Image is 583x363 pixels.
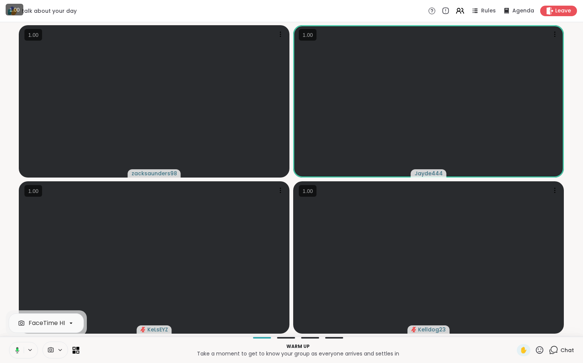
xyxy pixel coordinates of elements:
span: Rules [481,7,496,15]
span: audio-muted [141,327,146,332]
span: Leave [555,7,571,15]
span: talk about your day [22,7,77,15]
span: ✋ [520,346,527,355]
span: KeLsEYZ [147,326,168,333]
span: Chat [560,346,574,354]
span: Jayde444 [415,170,443,177]
div: FaceTime HD Camera [29,319,94,328]
p: Take a moment to get to know your group as everyone arrives and settles in [84,350,512,357]
span: Kelldog23 [418,326,446,333]
span: Agenda [512,7,534,15]
span: zacksaunders98 [132,170,177,177]
span: audio-muted [411,327,416,332]
p: Warm up [84,343,512,350]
